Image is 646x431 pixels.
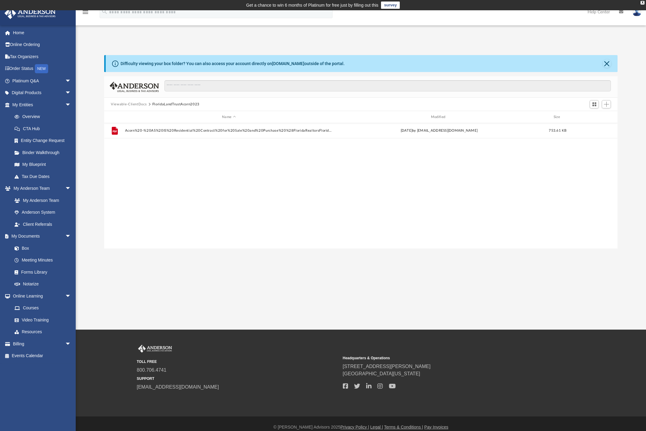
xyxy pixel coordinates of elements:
[4,87,80,99] a: Digital Productsarrow_drop_down
[104,123,618,248] div: grid
[3,7,58,19] img: Anderson Advisors Platinum Portal
[164,80,611,92] input: Search files and folders
[65,75,77,87] span: arrow_drop_down
[632,8,641,16] img: User Pic
[4,230,77,242] a: My Documentsarrow_drop_down
[65,338,77,350] span: arrow_drop_down
[4,99,80,111] a: My Entitiesarrow_drop_down
[125,114,333,120] div: Name
[65,99,77,111] span: arrow_drop_down
[384,425,423,429] a: Terms & Conditions |
[4,27,80,39] a: Home
[424,425,448,429] a: Pay Invoices
[8,135,80,147] a: Entity Change Request
[4,183,77,195] a: My Anderson Teamarrow_drop_down
[590,100,599,109] button: Switch to Grid View
[137,345,173,353] img: Anderson Advisors Platinum Portal
[549,129,566,132] span: 753.61 KB
[8,111,80,123] a: Overview
[125,129,333,133] button: Acorn%20-%20AS%20IS%20Residential%20Contract%20for%20Sale%20and%20Purchase%20%28FloridaRealtorsFl...
[641,1,644,5] div: close
[4,350,80,362] a: Events Calendar
[65,290,77,302] span: arrow_drop_down
[4,338,80,350] a: Billingarrow_drop_down
[246,2,379,9] div: Get a chance to win 6 months of Platinum for free just by filling out this
[137,384,219,390] a: [EMAIL_ADDRESS][DOMAIN_NAME]
[8,194,74,206] a: My Anderson Team
[4,39,80,51] a: Online Ordering
[8,326,77,338] a: Resources
[137,359,339,364] small: TOLL FREE
[8,266,74,278] a: Forms Library
[65,87,77,99] span: arrow_drop_down
[8,278,77,290] a: Notarize
[65,183,77,195] span: arrow_drop_down
[82,8,89,16] i: menu
[152,102,200,107] button: FloridaLandTrustAcorn2023
[65,230,77,243] span: arrow_drop_down
[343,355,545,361] small: Headquarters & Operations
[335,114,543,120] div: Modified
[137,367,167,373] a: 800.706.4741
[8,254,77,266] a: Meeting Minutes
[572,114,615,120] div: id
[8,302,77,314] a: Courses
[111,102,147,107] button: Viewable-ClientDocs
[4,75,80,87] a: Platinum Q&Aarrow_drop_down
[4,63,80,75] a: Order StatusNEW
[8,218,77,230] a: Client Referrals
[381,2,400,9] a: survey
[602,100,611,109] button: Add
[8,206,77,219] a: Anderson System
[335,128,543,133] div: [DATE] by [EMAIL_ADDRESS][DOMAIN_NAME]
[8,170,80,183] a: Tax Due Dates
[8,146,80,159] a: Binder Walkthrough
[546,114,570,120] div: Size
[76,424,646,430] div: © [PERSON_NAME] Advisors 2025
[8,314,74,326] a: Video Training
[107,114,122,120] div: id
[101,8,108,15] i: search
[603,59,611,68] button: Close
[121,61,345,67] div: Difficulty viewing your box folder? You can also access your account directly on outside of the p...
[370,425,383,429] a: Legal |
[8,242,74,254] a: Box
[343,371,420,376] a: [GEOGRAPHIC_DATA][US_STATE]
[35,64,48,73] div: NEW
[340,425,369,429] a: Privacy Policy |
[82,12,89,16] a: menu
[272,61,304,66] a: [DOMAIN_NAME]
[8,123,80,135] a: CTA Hub
[8,159,77,171] a: My Blueprint
[137,376,339,381] small: SUPPORT
[4,290,77,302] a: Online Learningarrow_drop_down
[343,364,431,369] a: [STREET_ADDRESS][PERSON_NAME]
[4,51,80,63] a: Tax Organizers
